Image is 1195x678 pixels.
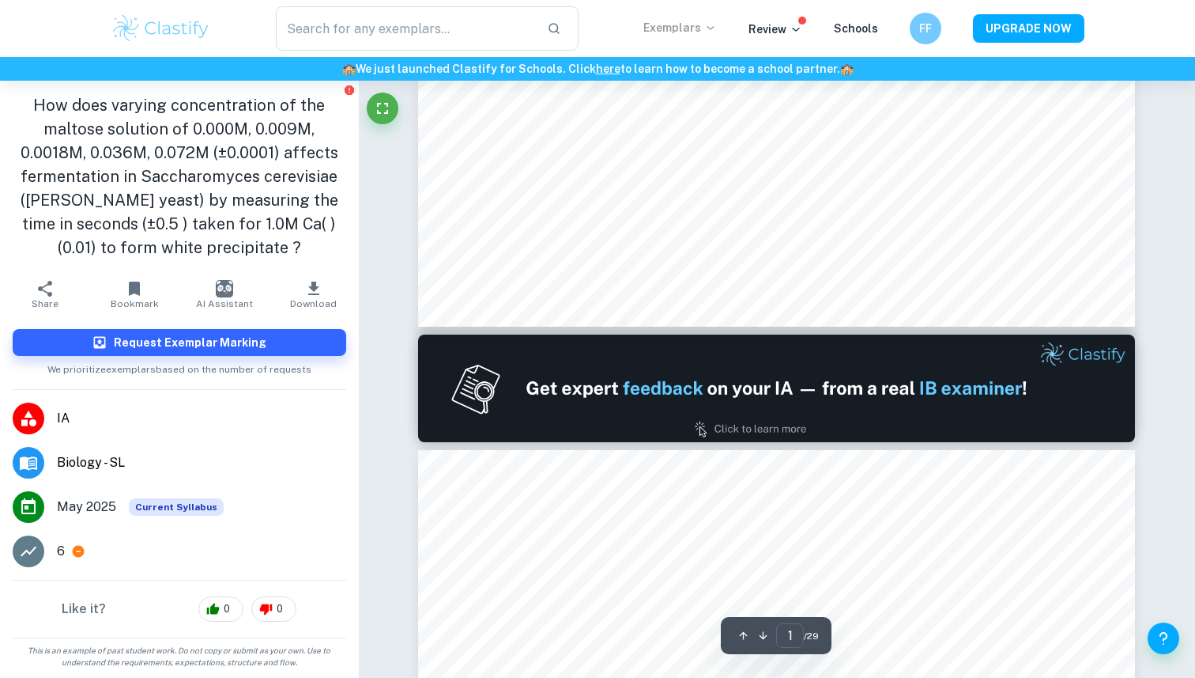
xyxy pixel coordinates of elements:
span: Share [32,298,58,309]
div: 0 [251,597,296,622]
div: This exemplar is based on the current syllabus. Feel free to refer to it for inspiration/ideas wh... [129,498,224,516]
span: Current Syllabus [129,498,224,516]
button: Fullscreen [367,93,398,124]
p: Review [748,21,802,38]
h6: Like it? [62,600,106,619]
span: IA [57,409,346,428]
input: Search for any exemplars... [276,6,534,51]
h6: Request Exemplar Marking [114,334,266,351]
button: Help and Feedback [1148,623,1179,654]
button: Download [269,272,358,316]
a: here [596,62,620,75]
button: Request Exemplar Marking [13,329,346,356]
span: May 2025 [57,498,116,517]
button: AI Assistant [179,272,269,316]
span: Biology - SL [57,453,346,472]
p: Exemplars [643,19,717,36]
button: FF [910,13,941,44]
span: AI Assistant [196,298,253,309]
h1: How does varying concentration of the maltose solution of 0.000M, 0.009M, 0.0018M, 0.036M, 0.072M... [13,93,346,259]
span: 0 [268,601,292,617]
span: 🏫 [840,62,854,75]
span: Bookmark [111,298,159,309]
p: 6 [57,542,65,561]
img: Ad [418,335,1135,442]
span: 0 [215,601,239,617]
a: Schools [834,22,878,35]
h6: FF [917,20,935,37]
span: This is an example of past student work. Do not copy or submit as your own. Use to understand the... [6,645,352,669]
div: 0 [198,597,243,622]
button: UPGRADE NOW [973,14,1084,43]
span: Download [290,298,337,309]
img: AI Assistant [216,280,233,297]
span: 🏫 [342,62,356,75]
img: Clastify logo [111,13,211,44]
h6: We just launched Clastify for Schools. Click to learn how to become a school partner. [3,60,1192,78]
button: Bookmark [89,272,179,316]
button: Report issue [344,84,356,96]
span: / 29 [804,629,819,643]
span: We prioritize exemplars based on the number of requests [47,356,311,377]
